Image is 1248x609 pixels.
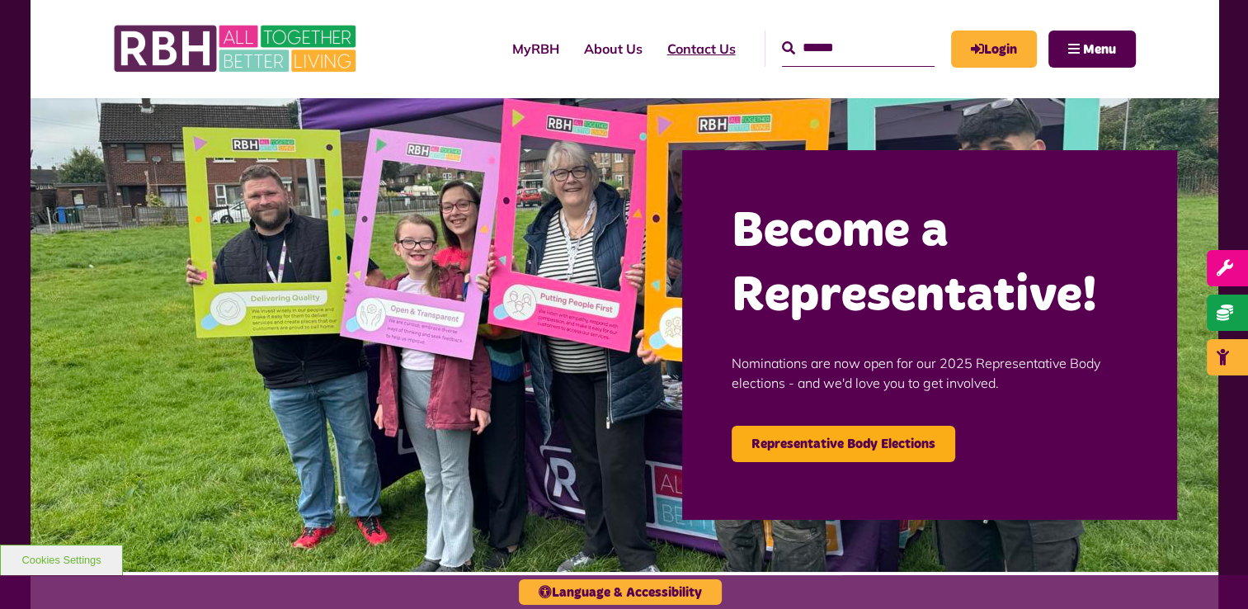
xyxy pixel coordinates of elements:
[500,26,572,71] a: MyRBH
[732,426,955,462] a: Representative Body Elections
[655,26,748,71] a: Contact Us
[519,579,722,605] button: Language & Accessibility
[782,31,935,66] input: Search
[113,17,360,81] img: RBH
[1048,31,1136,68] button: Navigation
[1083,43,1116,56] span: Menu
[951,31,1037,68] a: MyRBH
[732,328,1128,418] p: Nominations are now open for our 2025 Representative Body elections - and we'd love you to get in...
[1174,535,1248,609] iframe: Netcall Web Assistant for live chat
[31,97,1218,572] img: Image (22)
[732,200,1128,328] h2: Become a Representative!
[572,26,655,71] a: About Us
